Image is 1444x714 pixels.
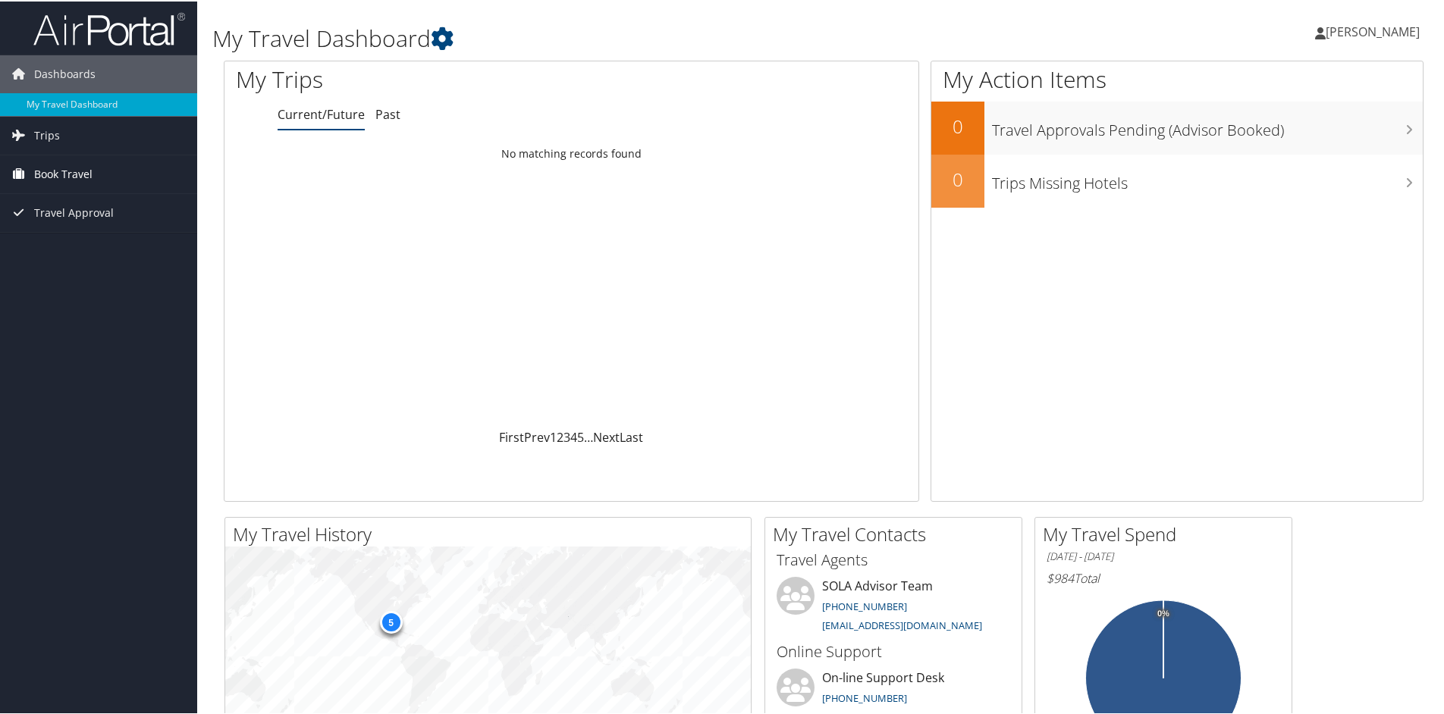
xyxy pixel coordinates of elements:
[1043,520,1292,546] h2: My Travel Spend
[1047,568,1280,585] h6: Total
[822,617,982,631] a: [EMAIL_ADDRESS][DOMAIN_NAME]
[233,520,751,546] h2: My Travel History
[34,193,114,230] span: Travel Approval
[931,153,1423,206] a: 0Trips Missing Hotels
[992,111,1423,139] h3: Travel Approvals Pending (Advisor Booked)
[822,598,907,612] a: [PHONE_NUMBER]
[992,164,1423,193] h3: Trips Missing Hotels
[34,115,60,153] span: Trips
[777,548,1010,569] h3: Travel Agents
[1047,548,1280,562] h6: [DATE] - [DATE]
[577,427,584,444] a: 5
[1047,568,1074,585] span: $984
[236,62,618,94] h1: My Trips
[773,520,1022,546] h2: My Travel Contacts
[931,100,1423,153] a: 0Travel Approvals Pending (Advisor Booked)
[212,21,1028,53] h1: My Travel Dashboard
[557,427,563,444] a: 2
[584,427,593,444] span: …
[931,112,984,138] h2: 0
[224,139,918,166] td: No matching records found
[1157,608,1169,617] tspan: 0%
[379,609,402,632] div: 5
[33,10,185,45] img: airportal-logo.png
[499,427,524,444] a: First
[34,54,96,92] span: Dashboards
[278,105,365,121] a: Current/Future
[1315,8,1435,53] a: [PERSON_NAME]
[550,427,557,444] a: 1
[1326,22,1420,39] span: [PERSON_NAME]
[570,427,577,444] a: 4
[822,690,907,703] a: [PHONE_NUMBER]
[931,62,1423,94] h1: My Action Items
[563,427,570,444] a: 3
[931,165,984,191] h2: 0
[593,427,620,444] a: Next
[34,154,93,192] span: Book Travel
[620,427,643,444] a: Last
[769,575,1018,637] li: SOLA Advisor Team
[524,427,550,444] a: Prev
[777,640,1010,661] h3: Online Support
[375,105,400,121] a: Past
